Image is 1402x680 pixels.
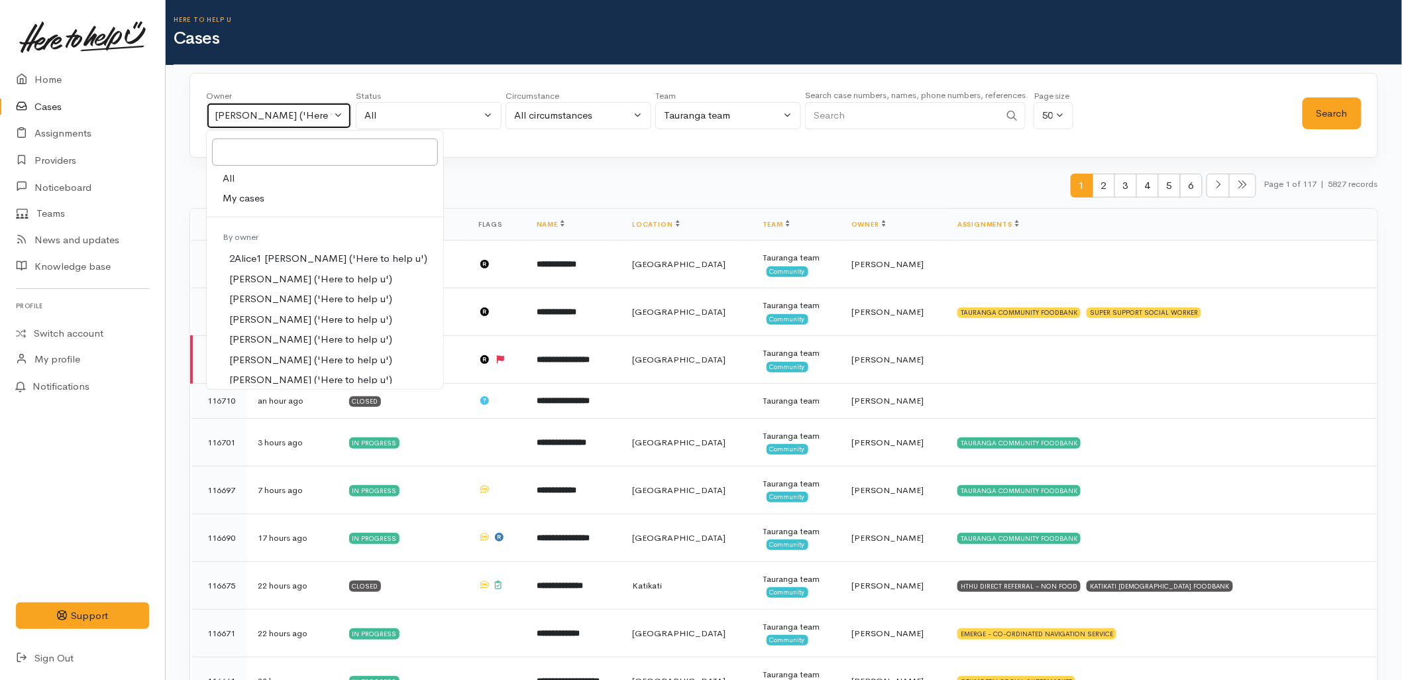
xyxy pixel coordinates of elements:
span: [PERSON_NAME] ('Here to help u') [229,312,392,327]
span: Community [767,444,808,455]
div: TAURANGA COMMUNITY FOODBANK [957,533,1081,543]
small: Search case numbers, names, phone numbers, references [805,89,1026,101]
span: [GEOGRAPHIC_DATA] [632,532,726,543]
li: Last page [1230,174,1256,198]
div: 50 [1042,108,1053,123]
span: 6 [1180,174,1203,198]
div: All circumstances [514,108,631,123]
span: 4 [1136,174,1159,198]
div: Status [356,89,502,103]
td: 116697 [191,466,247,514]
div: Tauranga team [763,429,830,443]
div: Tauranga team [763,251,830,264]
div: In progress [349,628,400,639]
span: [GEOGRAPHIC_DATA] [632,437,726,448]
h6: Here to help u [174,16,1402,23]
td: 116710 [191,384,247,419]
span: Community [767,362,808,372]
span: 2 [1093,174,1115,198]
h6: Profile [16,297,149,315]
div: Page size [1034,89,1073,103]
td: 116719 [191,288,247,336]
small: Page 1 of 117 5827 records [1264,174,1378,209]
span: 3 [1114,174,1137,198]
td: 22 hours ago [247,609,339,657]
input: Search [212,139,438,166]
td: 17 hours ago [247,514,339,561]
div: Tauranga team [763,525,830,538]
span: [GEOGRAPHIC_DATA] [632,484,726,496]
input: Search [805,102,1000,129]
div: TAURANGA COMMUNITY FOODBANK [957,437,1081,448]
div: Closed [349,396,382,407]
td: 116690 [191,514,247,561]
span: [PERSON_NAME] ('Here to help u') [229,353,392,368]
div: TAURANGA COMMUNITY FOODBANK [957,308,1081,318]
a: Owner [851,220,886,229]
td: 116714 [191,336,247,384]
span: Community [767,587,808,598]
td: 116671 [191,609,247,657]
span: Community [767,635,808,646]
div: [PERSON_NAME] ('Here to help u') [215,108,331,123]
span: Community [767,266,808,277]
div: TAURANGA COMMUNITY FOODBANK [957,485,1081,496]
div: HTHU DIRECT REFERRAL - NON FOOD [957,581,1081,591]
div: Tauranga team [763,299,830,312]
span: All [223,171,235,186]
div: Owner [206,89,352,103]
span: Community [767,492,808,502]
span: By owner [223,231,258,243]
h1: Cases [174,29,1402,48]
div: Tauranga team [763,573,830,586]
div: Circumstance [506,89,651,103]
div: Tauranga team [763,394,830,408]
button: Tauranga team [655,102,801,129]
div: Tauranga team [763,620,830,634]
td: an hour ago [247,384,339,419]
div: In progress [349,533,400,543]
span: [PERSON_NAME] ('Here to help u') [229,332,392,347]
span: | [1321,178,1324,190]
div: Tauranga team [763,477,830,490]
span: Community [767,314,808,325]
th: Flags [468,209,526,241]
td: 7 hours ago [247,466,339,514]
span: [PERSON_NAME] [851,484,924,496]
div: Tauranga team [664,108,781,123]
button: All circumstances [506,102,651,129]
a: Name [537,220,565,229]
span: [GEOGRAPHIC_DATA] [632,258,726,270]
div: All [364,108,481,123]
td: 22 hours ago [247,561,339,609]
td: 116675 [191,561,247,609]
span: [PERSON_NAME] [851,532,924,543]
span: My cases [223,191,264,206]
th: # [191,209,247,241]
td: 3 hours ago [247,418,339,466]
span: [PERSON_NAME] ('Here to help u') [229,372,392,388]
a: Location [632,220,679,229]
button: Support [16,602,149,630]
div: SUPER SUPPORT SOCIAL WORKER [1087,308,1201,318]
span: [PERSON_NAME] ('Here to help u') [229,272,392,287]
span: Katikati [632,580,662,591]
div: In progress [349,437,400,448]
li: Next page [1207,174,1230,198]
td: 116701 [191,418,247,466]
div: EMERGE - CO-ORDINATED NAVIGATION SERVICE [957,628,1116,639]
td: 116721 [191,241,247,288]
button: 50 [1034,102,1073,129]
span: 1 [1071,174,1093,198]
span: [PERSON_NAME] [851,437,924,448]
span: [PERSON_NAME] [851,306,924,317]
button: Search [1303,97,1362,130]
span: 5 [1158,174,1181,198]
div: In progress [349,485,400,496]
div: KATIKATI [DEMOGRAPHIC_DATA] FOODBANK [1087,581,1233,591]
div: Closed [349,581,382,591]
span: 2Alice1 [PERSON_NAME] ('Here to help u') [229,251,427,266]
span: [PERSON_NAME] [851,628,924,639]
span: [PERSON_NAME] [851,258,924,270]
span: [PERSON_NAME] [851,354,924,365]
